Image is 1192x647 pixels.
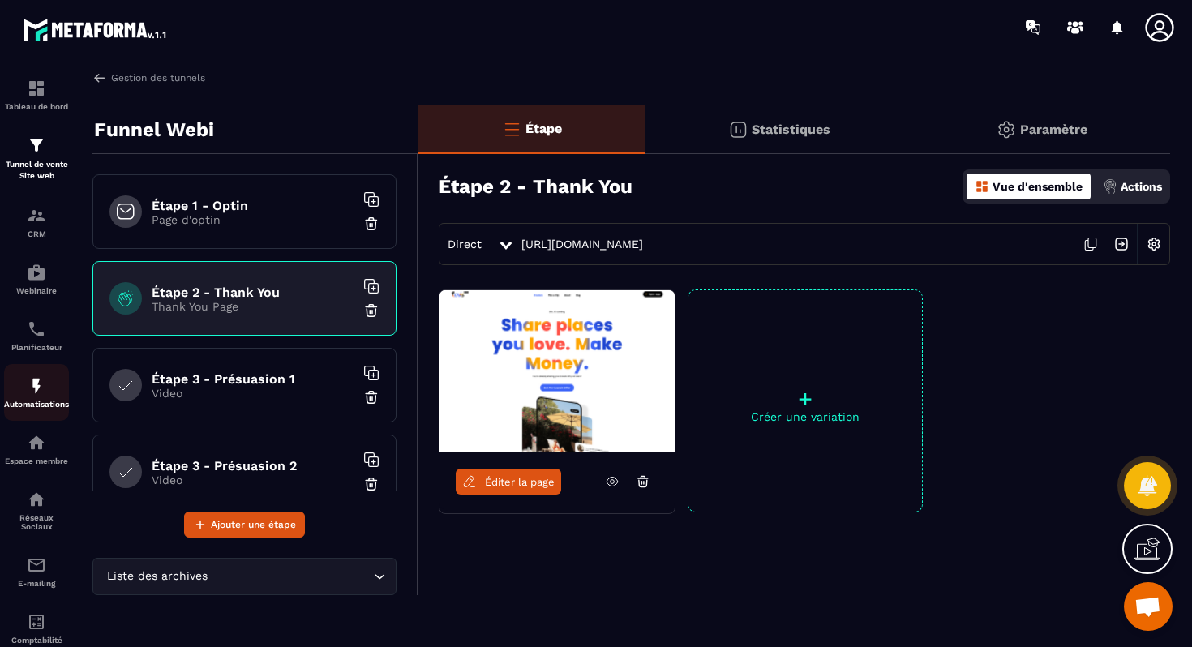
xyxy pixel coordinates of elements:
p: Étape [525,121,562,136]
p: Funnel Webi [94,114,214,146]
a: Éditer la page [456,469,561,495]
p: Automatisations [4,400,69,409]
p: Statistiques [752,122,830,137]
div: Ouvrir le chat [1124,582,1173,631]
p: Réseaux Sociaux [4,513,69,531]
p: Page d'optin [152,213,354,226]
img: formation [27,135,46,155]
img: formation [27,206,46,225]
h6: Étape 3 - Présuasion 2 [152,458,354,473]
a: social-networksocial-networkRéseaux Sociaux [4,478,69,543]
img: automations [27,433,46,452]
a: schedulerschedulerPlanificateur [4,307,69,364]
a: [URL][DOMAIN_NAME] [521,238,643,251]
img: automations [27,263,46,282]
img: tab_domain_overview_orange.svg [66,94,79,107]
img: dashboard-orange.40269519.svg [975,179,989,194]
img: scheduler [27,319,46,339]
p: Actions [1121,180,1162,193]
a: formationformationCRM [4,194,69,251]
a: formationformationTunnel de vente Site web [4,123,69,194]
p: + [688,388,922,410]
div: Mots-clés [202,96,248,106]
p: Webinaire [4,286,69,295]
img: trash [363,302,379,319]
span: Éditer la page [485,476,555,488]
p: Créer une variation [688,410,922,423]
span: Direct [448,238,482,251]
img: stats.20deebd0.svg [728,120,748,139]
a: automationsautomationsWebinaire [4,251,69,307]
a: automationsautomationsEspace membre [4,421,69,478]
a: emailemailE-mailing [4,543,69,600]
img: formation [27,79,46,98]
img: trash [363,389,379,405]
p: Video [152,473,354,486]
button: Ajouter une étape [184,512,305,538]
p: Thank You Page [152,300,354,313]
p: E-mailing [4,579,69,588]
div: Domaine: [DOMAIN_NAME] [42,42,183,55]
img: automations [27,376,46,396]
p: Tunnel de vente Site web [4,159,69,182]
img: logo [23,15,169,44]
p: Paramètre [1020,122,1087,137]
img: arrow [92,71,107,85]
p: Planificateur [4,343,69,352]
img: setting-gr.5f69749f.svg [997,120,1016,139]
h6: Étape 1 - Optin [152,198,354,213]
a: Gestion des tunnels [92,71,205,85]
a: automationsautomationsAutomatisations [4,364,69,421]
div: v 4.0.25 [45,26,79,39]
a: formationformationTableau de bord [4,66,69,123]
p: Comptabilité [4,636,69,645]
span: Ajouter une étape [211,516,296,533]
img: accountant [27,612,46,632]
input: Search for option [211,568,370,585]
img: actions.d6e523a2.png [1103,179,1117,194]
img: social-network [27,490,46,509]
p: Video [152,387,354,400]
img: image [439,290,675,452]
p: Espace membre [4,456,69,465]
div: Domaine [84,96,125,106]
img: trash [363,476,379,492]
img: trash [363,216,379,232]
img: email [27,555,46,575]
img: bars-o.4a397970.svg [502,119,521,139]
p: Vue d'ensemble [993,180,1083,193]
img: setting-w.858f3a88.svg [1138,229,1169,259]
p: Tableau de bord [4,102,69,111]
div: Search for option [92,558,397,595]
h6: Étape 3 - Présuasion 1 [152,371,354,387]
img: tab_keywords_by_traffic_grey.svg [184,94,197,107]
h3: Étape 2 - Thank You [439,175,632,198]
p: CRM [4,229,69,238]
img: website_grey.svg [26,42,39,55]
img: arrow-next.bcc2205e.svg [1106,229,1137,259]
img: logo_orange.svg [26,26,39,39]
h6: Étape 2 - Thank You [152,285,354,300]
span: Liste des archives [103,568,211,585]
